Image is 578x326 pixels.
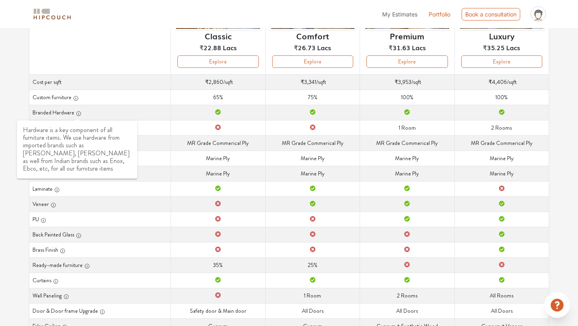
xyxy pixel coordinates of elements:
[171,257,265,273] td: 35%
[272,55,353,68] button: Explore
[360,90,454,105] td: 100%
[265,90,360,105] td: 75%
[360,303,454,318] td: All Doors
[29,303,171,318] th: Door & Door frame Upgrade
[171,135,265,151] td: MR Grade Commerical Ply
[301,78,316,86] span: ₹3,341
[412,43,426,52] span: Lacs
[489,31,515,41] h6: Luxury
[265,257,360,273] td: 25%
[29,257,171,273] th: Ready-made furniture
[382,11,417,18] span: My Estimates
[454,120,549,135] td: 2 Rooms
[265,303,360,318] td: All Doors
[171,303,265,318] td: Safety door & Main door
[317,43,331,52] span: Lacs
[29,242,171,257] th: Brass Finish
[29,212,171,227] th: PU
[360,135,454,151] td: MR Grade Commerical Ply
[29,74,171,90] th: Cost per sqft
[360,288,454,303] td: 2 Rooms
[462,8,520,20] div: Book a consultation
[390,31,424,41] h6: Premium
[389,43,410,52] span: ₹31.63
[483,43,505,52] span: ₹35.25
[360,151,454,166] td: Marine Ply
[199,43,221,52] span: ₹22.88
[294,43,315,52] span: ₹26.73
[29,227,171,242] th: Back Painted Glass
[454,166,549,181] td: Marine Ply
[454,90,549,105] td: 100%
[205,78,223,86] span: ₹2,860
[461,55,542,68] button: Explore
[454,74,549,90] td: /sqft
[454,288,549,303] td: All Rooms
[296,31,329,41] h6: Comfort
[171,151,265,166] td: Marine Ply
[29,288,171,303] th: Wall Paneling
[171,74,265,90] td: /sqft
[366,55,448,68] button: Explore
[29,90,171,105] th: Custom furniture
[454,151,549,166] td: Marine Ply
[395,78,411,86] span: ₹3,953
[265,74,360,90] td: /sqft
[223,43,237,52] span: Lacs
[265,135,360,151] td: MR Grade Commerical Ply
[265,151,360,166] td: Marine Ply
[360,74,454,90] td: /sqft
[177,55,258,68] button: Explore
[171,166,265,181] td: Marine Ply
[23,125,130,173] span: Hardware is a key component of all furniture items. We use hardware from imported brands such as ...
[29,181,171,196] th: Laminate
[360,166,454,181] td: Marine Ply
[429,10,450,18] a: Portfolio
[205,31,232,41] h6: Classic
[454,135,549,151] td: MR Grade Commerical Ply
[506,43,520,52] span: Lacs
[360,120,454,135] td: 1 Room
[32,7,72,21] img: logo-horizontal.svg
[488,78,507,86] span: ₹4,406
[29,105,171,120] th: Branded Hardware
[454,303,549,318] td: All Doors
[265,166,360,181] td: Marine Ply
[265,288,360,303] td: 1 Room
[171,90,265,105] td: 65%
[29,196,171,212] th: Veneer
[32,5,72,23] span: logo-horizontal.svg
[29,273,171,288] th: Curtains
